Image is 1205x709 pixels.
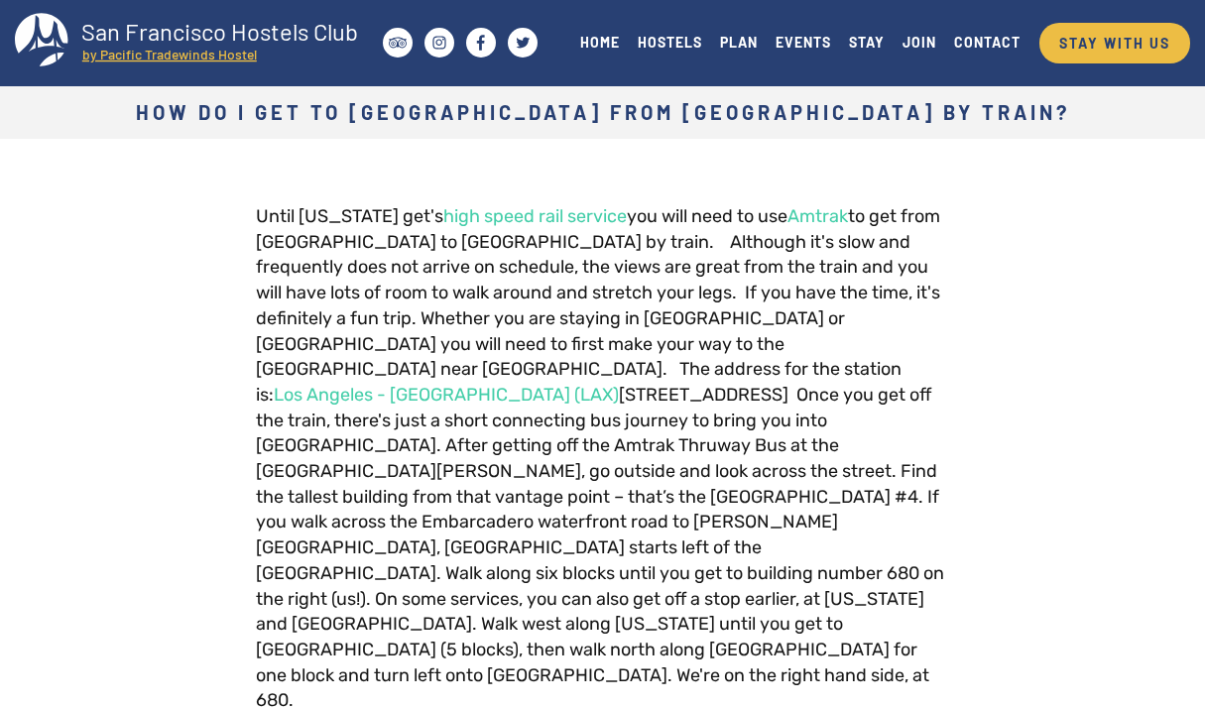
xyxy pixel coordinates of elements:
[767,29,840,56] a: EVENTS
[82,46,257,62] tspan: by Pacific Tradewinds Hostel
[81,17,358,46] tspan: San Francisco Hostels Club
[945,29,1029,56] a: CONTACT
[443,205,627,227] a: high speed rail service
[840,29,894,56] a: STAY
[787,205,848,227] a: Amtrak
[711,29,767,56] a: PLAN
[1039,23,1190,63] a: STAY WITH US
[274,384,619,406] a: Los Angeles - [GEOGRAPHIC_DATA] (LAX)
[15,13,377,72] a: San Francisco Hostels Club by Pacific Tradewinds Hostel
[894,29,945,56] a: JOIN
[571,29,629,56] a: HOME
[629,29,711,56] a: HOSTELS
